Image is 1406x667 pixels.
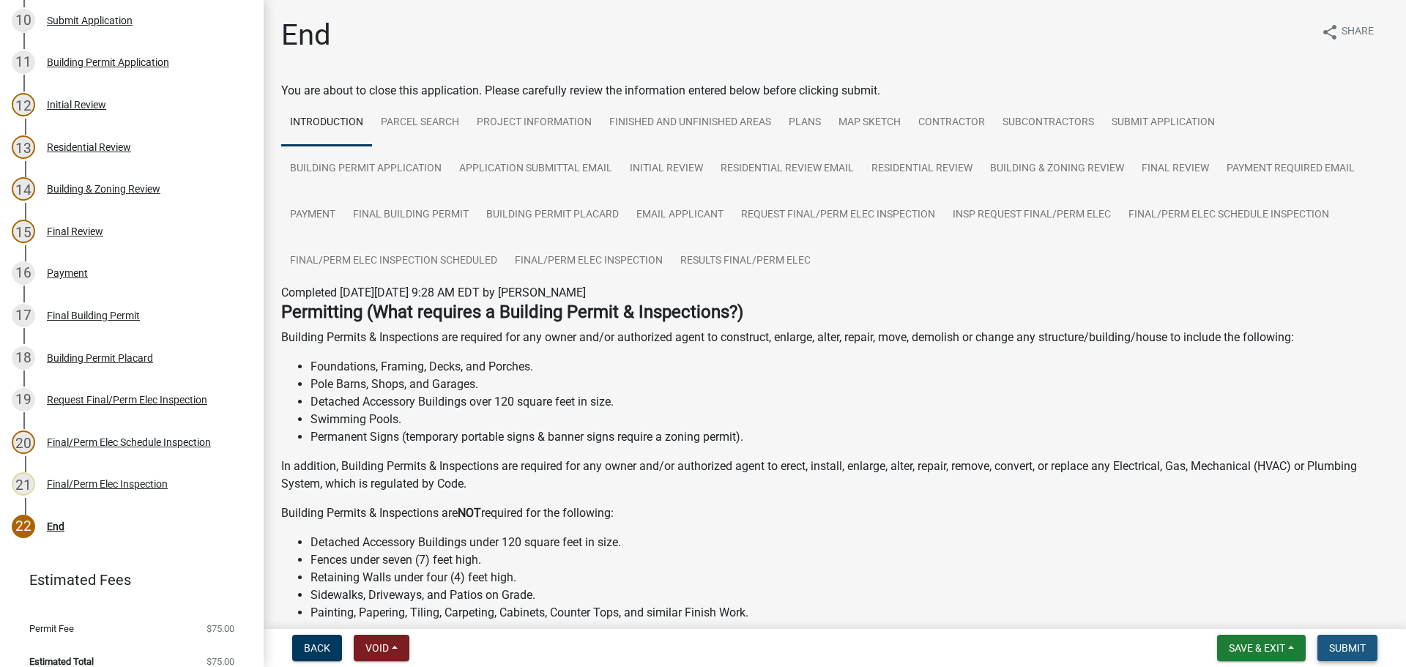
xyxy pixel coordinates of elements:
[12,135,35,159] div: 13
[1217,635,1306,661] button: Save & Exit
[281,146,450,193] a: Building Permit Application
[207,657,234,666] span: $75.00
[830,100,910,146] a: Map Sketch
[1218,146,1364,193] a: Payment Required Email
[780,100,830,146] a: Plans
[1133,146,1218,193] a: Final Review
[1103,100,1224,146] a: Submit Application
[863,146,981,193] a: Residential Review
[354,635,409,661] button: Void
[281,504,1388,522] p: Building Permits & Inspections are required for the following:
[304,642,330,654] span: Back
[47,268,88,278] div: Payment
[12,515,35,538] div: 22
[12,565,240,595] a: Estimated Fees
[994,100,1103,146] a: Subcontractors
[47,353,153,363] div: Building Permit Placard
[310,622,1388,639] li: Swing Sets & Playground Equipment.
[12,93,35,116] div: 12
[12,388,35,411] div: 19
[1321,23,1339,41] i: share
[47,100,106,110] div: Initial Review
[29,657,94,666] span: Estimated Total
[12,220,35,243] div: 15
[47,15,133,26] div: Submit Application
[281,192,344,239] a: Payment
[29,624,74,633] span: Permit Fee
[732,192,944,239] a: Request Final/Perm Elec Inspection
[12,177,35,201] div: 14
[310,428,1388,446] li: Permanent Signs (temporary portable signs & banner signs require a zoning permit).
[12,346,35,370] div: 18
[712,146,863,193] a: Residential Review Email
[281,329,1388,346] p: Building Permits & Inspections are required for any owner and/or authorized agent to construct, e...
[47,142,131,152] div: Residential Review
[310,534,1388,551] li: Detached Accessory Buildings under 120 square feet in size.
[450,146,621,193] a: Application Submittal Email
[281,302,743,322] strong: Permitting (What requires a Building Permit & Inspections?)
[1229,642,1285,654] span: Save & Exit
[47,226,103,236] div: Final Review
[281,100,372,146] a: Introduction
[344,192,477,239] a: Final Building Permit
[458,506,481,520] strong: NOT
[281,286,586,299] span: Completed [DATE][DATE] 9:28 AM EDT by [PERSON_NAME]
[292,635,342,661] button: Back
[47,395,207,405] div: Request Final/Perm Elec Inspection
[47,479,168,489] div: Final/Perm Elec Inspection
[365,642,389,654] span: Void
[621,146,712,193] a: Initial Review
[910,100,994,146] a: Contractor
[468,100,600,146] a: Project Information
[1120,192,1338,239] a: Final/Perm Elec Schedule Inspection
[310,551,1388,569] li: Fences under seven (7) feet high.
[310,358,1388,376] li: Foundations, Framing, Decks, and Porches.
[12,431,35,454] div: 20
[1317,635,1377,661] button: Submit
[310,604,1388,622] li: Painting, Papering, Tiling, Carpeting, Cabinets, Counter Tops, and similar Finish Work.
[600,100,780,146] a: Finished and Unfinished Areas
[47,184,160,194] div: Building & Zoning Review
[1342,23,1374,41] span: Share
[981,146,1133,193] a: Building & Zoning Review
[506,238,672,285] a: Final/Perm Elec Inspection
[47,437,211,447] div: Final/Perm Elec Schedule Inspection
[477,192,628,239] a: Building Permit Placard
[310,586,1388,604] li: Sidewalks, Driveways, and Patios on Grade.
[1329,642,1366,654] span: Submit
[1309,18,1385,46] button: shareShare
[12,51,35,74] div: 11
[47,521,64,532] div: End
[310,376,1388,393] li: Pole Barns, Shops, and Garages.
[47,310,140,321] div: Final Building Permit
[47,57,169,67] div: Building Permit Application
[310,411,1388,428] li: Swimming Pools.
[12,472,35,496] div: 21
[12,9,35,32] div: 10
[207,624,234,633] span: $75.00
[944,192,1120,239] a: Insp Request Final/Perm Elec
[672,238,819,285] a: Results Final/Perm Elec
[281,18,331,53] h1: End
[628,192,732,239] a: Email Applicant
[281,238,506,285] a: Final/Perm Elec Inspection Scheduled
[281,458,1388,493] p: In addition, Building Permits & Inspections are required for any owner and/or authorized agent to...
[310,393,1388,411] li: Detached Accessory Buildings over 120 square feet in size.
[12,304,35,327] div: 17
[12,261,35,285] div: 16
[310,569,1388,586] li: Retaining Walls under four (4) feet high.
[372,100,468,146] a: Parcel search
